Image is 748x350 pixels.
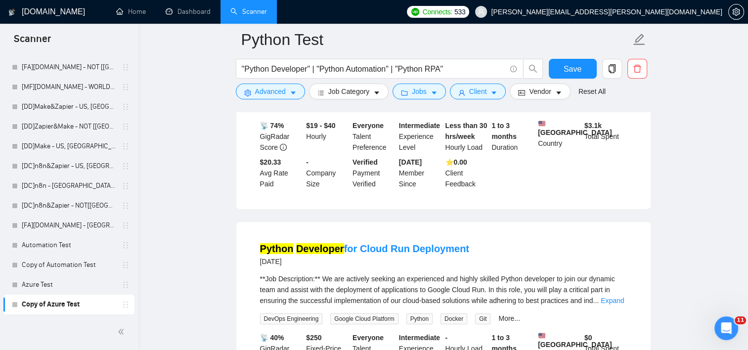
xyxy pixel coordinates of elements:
[728,8,744,16] a: setting
[22,117,116,136] a: [DD]Zapier&Make - NOT [[GEOGRAPHIC_DATA], CAN, [GEOGRAPHIC_DATA]]
[578,86,606,97] a: Reset All
[309,84,389,99] button: barsJob Categorycaret-down
[490,89,497,96] span: caret-down
[423,6,452,17] span: Connects:
[306,122,335,130] b: $19 - $40
[584,334,592,342] b: $ 0
[627,59,647,79] button: delete
[260,313,323,324] span: DevOps Engineering
[489,120,536,153] div: Duration
[401,89,408,96] span: folder
[431,89,438,96] span: caret-down
[510,84,570,99] button: idcardVendorcaret-down
[317,89,324,96] span: bars
[122,103,130,111] span: holder
[22,97,116,117] a: [DD]Make&Zapier - US, [GEOGRAPHIC_DATA], [GEOGRAPHIC_DATA]
[6,32,59,52] span: Scanner
[22,136,116,156] a: [DD]Make - US, [GEOGRAPHIC_DATA], [GEOGRAPHIC_DATA]
[328,86,369,97] span: Job Category
[633,33,646,46] span: edit
[260,243,469,254] a: Python Developerfor Cloud Run Deployment
[330,313,398,324] span: Google Cloud Platform
[412,86,427,97] span: Jobs
[122,202,130,210] span: holder
[529,86,551,97] span: Vendor
[122,221,130,229] span: holder
[729,8,744,16] span: setting
[593,297,599,305] span: ...
[406,313,433,324] span: Python
[260,275,615,305] span: **Job Description:** We are actively seeking an experienced and highly skilled Python developer t...
[469,86,487,97] span: Client
[122,281,130,289] span: holder
[260,158,281,166] b: $20.33
[564,63,581,75] span: Save
[306,158,308,166] b: -
[443,157,490,189] div: Client Feedback
[510,66,517,72] span: info-circle
[22,235,116,255] a: Automation Test
[735,316,746,324] span: 11
[602,59,622,79] button: copy
[260,273,627,306] div: **Job Description:** We are actively seeking an experienced and highly skilled Python developer t...
[728,4,744,20] button: setting
[290,89,297,96] span: caret-down
[518,89,525,96] span: idcard
[454,6,465,17] span: 533
[714,316,738,340] iframe: Intercom live chat
[122,261,130,269] span: holder
[296,243,344,254] mark: Developer
[241,27,631,52] input: Scanner name...
[351,120,397,153] div: Talent Preference
[22,255,116,275] a: Copy of Automation Test
[304,157,351,189] div: Company Size
[601,297,624,305] a: Expand
[524,64,542,73] span: search
[22,57,116,77] a: [FA][DOMAIN_NAME] - NOT [[GEOGRAPHIC_DATA], CAN, [GEOGRAPHIC_DATA]] - No AI
[258,157,305,189] div: Avg Rate Paid
[230,7,267,16] a: searchScanner
[536,120,582,153] div: Country
[399,158,422,166] b: [DATE]
[258,120,305,153] div: GigRadar Score
[393,84,446,99] button: folderJobscaret-down
[260,256,469,267] div: [DATE]
[445,122,487,140] b: Less than 30 hrs/week
[373,89,380,96] span: caret-down
[122,301,130,308] span: holder
[22,176,116,196] a: [DC]n8n - [GEOGRAPHIC_DATA], [GEOGRAPHIC_DATA], [GEOGRAPHIC_DATA]
[122,123,130,131] span: holder
[122,83,130,91] span: holder
[478,8,484,15] span: user
[122,182,130,190] span: holder
[458,89,465,96] span: user
[122,241,130,249] span: holder
[280,144,287,151] span: info-circle
[352,158,378,166] b: Verified
[236,84,305,99] button: settingAdvancedcaret-down
[244,89,251,96] span: setting
[122,63,130,71] span: holder
[397,157,443,189] div: Member Since
[22,196,116,216] a: [DC]n8n&Zapier - NOT[[GEOGRAPHIC_DATA], CAN, [GEOGRAPHIC_DATA]]
[498,314,520,322] a: More...
[22,275,116,295] a: Azure Test
[399,122,440,130] b: Intermediate
[118,327,128,337] span: double-left
[22,156,116,176] a: [DC]n8n&Zapier - US, [GEOGRAPHIC_DATA], [GEOGRAPHIC_DATA]
[491,122,517,140] b: 1 to 3 months
[538,120,545,127] img: 🇺🇸
[116,7,146,16] a: homeHome
[443,120,490,153] div: Hourly Load
[22,77,116,97] a: [MF][DOMAIN_NAME] - WORLD - No AI
[450,84,506,99] button: userClientcaret-down
[549,59,597,79] button: Save
[22,216,116,235] a: [FA][DOMAIN_NAME] - [GEOGRAPHIC_DATA], CAN, EU - No AI
[260,243,294,254] mark: Python
[603,64,621,73] span: copy
[584,122,602,130] b: $ 3.1k
[628,64,647,73] span: delete
[555,89,562,96] span: caret-down
[399,334,440,342] b: Intermediate
[352,334,384,342] b: Everyone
